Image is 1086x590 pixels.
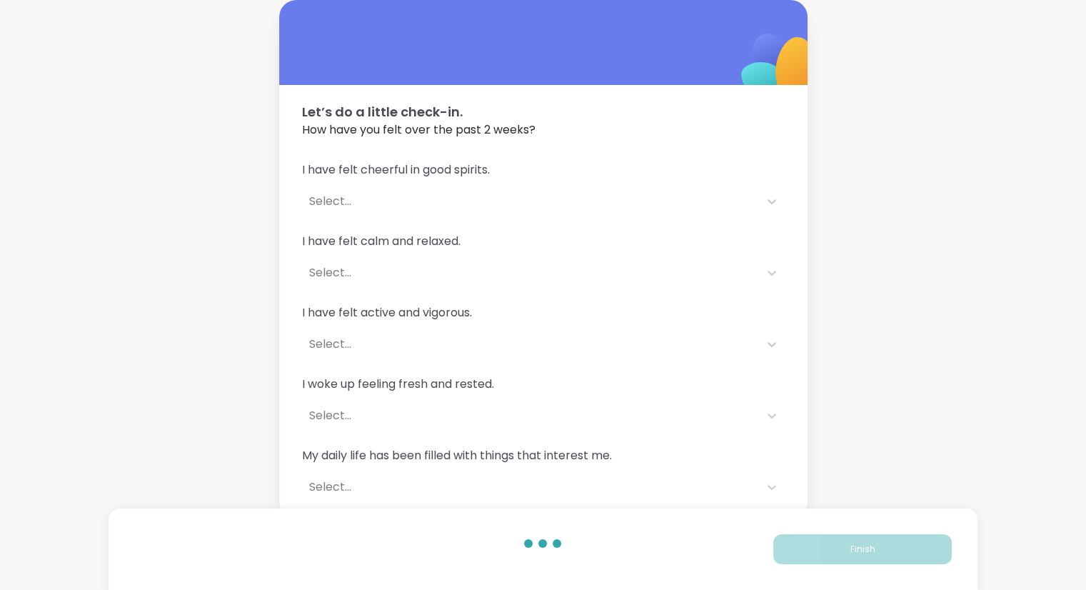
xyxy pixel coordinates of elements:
button: Finish [773,534,952,564]
span: Let’s do a little check-in. [302,102,785,121]
div: Select... [309,264,752,281]
div: Select... [309,479,752,496]
div: Select... [309,336,752,353]
span: Finish [850,543,875,556]
span: I have felt active and vigorous. [302,304,785,321]
span: How have you felt over the past 2 weeks? [302,121,785,139]
span: I woke up feeling fresh and rested. [302,376,785,393]
div: Select... [309,193,752,210]
div: Select... [309,407,752,424]
span: I have felt cheerful in good spirits. [302,161,785,179]
span: My daily life has been filled with things that interest me. [302,447,785,464]
span: I have felt calm and relaxed. [302,233,785,250]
